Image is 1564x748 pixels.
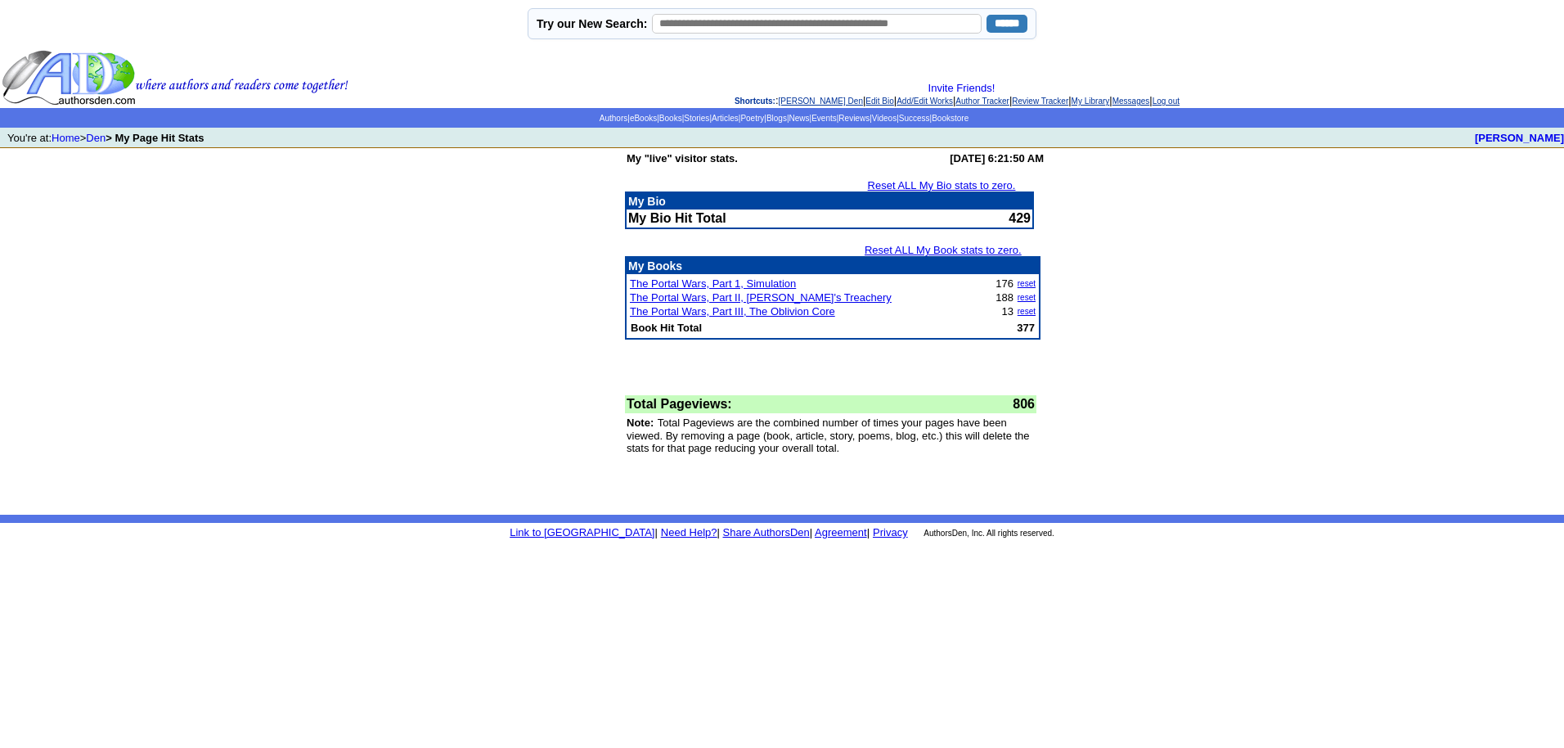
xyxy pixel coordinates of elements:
[684,114,709,123] a: Stories
[897,97,953,106] a: Add/Edit Works
[899,114,930,123] a: Success
[810,526,812,538] font: |
[1153,97,1180,106] a: Log out
[627,417,654,429] font: Note:
[865,97,893,106] a: Edit Bio
[1018,279,1036,288] a: reset
[735,97,775,106] span: Shortcuts:
[924,529,1054,538] font: AuthorsDen, Inc. All rights reserved.
[86,132,106,144] a: Den
[950,152,1044,164] b: [DATE] 6:21:50 AM
[723,526,810,538] a: Share AuthorsDen
[865,244,1022,256] a: Reset ALL My Book stats to zero.
[1002,305,1013,318] font: 13
[628,195,1031,208] p: My Bio
[1012,97,1068,106] a: Review Tracker
[537,17,647,30] label: Try our New Search:
[872,114,897,123] a: Videos
[811,114,837,123] a: Events
[630,291,892,304] a: The Portal Wars, Part II, [PERSON_NAME]'s Treachery
[2,49,348,106] img: header_logo2.gif
[628,259,1037,273] p: My Books
[1112,97,1150,106] a: Messages
[995,291,1013,304] font: 188
[717,526,719,538] font: |
[928,82,995,94] a: Invite Friends!
[995,277,1013,290] font: 176
[654,526,657,538] font: |
[661,526,717,538] a: Need Help?
[630,114,657,123] a: eBooks
[627,417,1030,454] font: Total Pageviews are the combined number of times your pages have been viewed. By removing a page ...
[873,526,908,538] a: Privacy
[630,305,835,318] a: The Portal Wars, Part III, The Oblivion Core
[600,114,627,123] a: Authors
[627,152,738,164] b: My "live" visitor stats.
[1072,97,1110,106] a: My Library
[838,114,870,123] a: Reviews
[712,114,739,123] a: Articles
[1018,293,1036,302] a: reset
[932,114,969,123] a: Bookstore
[628,211,726,225] b: My Bio Hit Total
[510,526,654,538] a: Link to [GEOGRAPHIC_DATA]
[52,132,80,144] a: Home
[789,114,810,123] a: News
[352,82,1562,106] div: : | | | | | | |
[659,114,682,123] a: Books
[1018,307,1036,316] a: reset
[630,277,796,290] a: The Portal Wars, Part 1, Simulation
[868,179,1016,192] a: Reset ALL My Bio stats to zero.
[955,97,1009,106] a: Author Tracker
[106,132,204,144] b: > My Page Hit Stats
[1013,397,1035,411] font: 806
[7,132,204,144] font: You're at: >
[812,526,870,538] font: |
[740,114,764,123] a: Poetry
[631,322,702,334] b: Book Hit Total
[1475,132,1564,144] a: [PERSON_NAME]
[627,397,732,411] font: Total Pageviews:
[766,114,787,123] a: Blogs
[779,97,863,106] a: [PERSON_NAME] Den
[1009,211,1031,225] font: 429
[815,526,867,538] a: Agreement
[1017,322,1035,334] b: 377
